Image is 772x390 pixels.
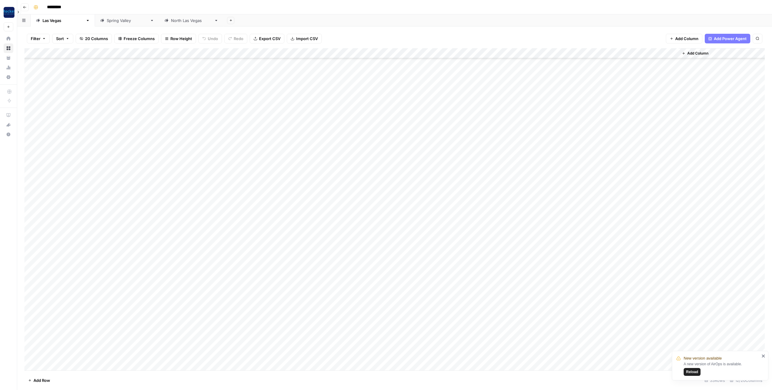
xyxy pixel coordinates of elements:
a: [GEOGRAPHIC_DATA] [31,14,95,27]
button: Workspace: Rocket Pilots [4,5,13,20]
div: 33 Rows [702,376,727,385]
button: Import CSV [287,34,322,43]
a: Usage [4,63,13,72]
img: Rocket Pilots Logo [4,7,14,18]
span: Row Height [170,36,192,42]
div: 12/20 Columns [727,376,765,385]
span: Add Row [33,377,50,383]
span: Sort [56,36,64,42]
span: Import CSV [296,36,318,42]
div: [GEOGRAPHIC_DATA] [171,17,212,24]
span: Add Column [675,36,698,42]
button: Add Column [679,49,711,57]
button: Help + Support [4,130,13,139]
span: Redo [234,36,243,42]
div: A new version of AirOps is available. [684,361,760,376]
button: Redo [224,34,247,43]
button: close [761,354,766,358]
a: Browse [4,43,13,53]
span: 20 Columns [85,36,108,42]
button: Reload [684,368,701,376]
div: [GEOGRAPHIC_DATA] [43,17,83,24]
a: Home [4,34,13,43]
span: Reload [686,369,698,375]
a: [GEOGRAPHIC_DATA] [95,14,159,27]
span: Undo [208,36,218,42]
button: 20 Columns [76,34,112,43]
span: Add Power Agent [714,36,747,42]
button: Add Power Agent [705,34,750,43]
span: Add Column [687,51,708,56]
button: What's new? [4,120,13,130]
a: [GEOGRAPHIC_DATA] [159,14,223,27]
button: Row Height [161,34,196,43]
button: Add Row [24,376,54,385]
span: Filter [31,36,40,42]
span: Freeze Columns [124,36,155,42]
button: Filter [27,34,50,43]
span: New version available [684,355,722,361]
div: [GEOGRAPHIC_DATA] [107,17,147,24]
button: Add Column [666,34,702,43]
a: Settings [4,72,13,82]
button: Freeze Columns [114,34,159,43]
span: Export CSV [259,36,280,42]
button: Undo [198,34,222,43]
a: Your Data [4,53,13,63]
button: Export CSV [250,34,284,43]
button: Sort [52,34,73,43]
div: What's new? [4,120,13,129]
a: AirOps Academy [4,110,13,120]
